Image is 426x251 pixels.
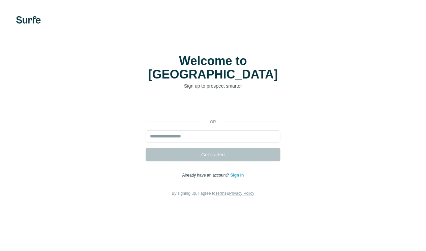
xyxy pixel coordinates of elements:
[215,191,226,196] a: Terms
[172,191,254,196] span: By signing up, I agree to &
[16,16,41,24] img: Surfe's logo
[146,54,280,81] h1: Welcome to [GEOGRAPHIC_DATA]
[230,173,244,178] a: Sign in
[202,119,224,125] p: or
[146,83,280,89] p: Sign up to prospect smarter
[229,191,254,196] a: Privacy Policy
[182,173,231,178] span: Already have an account?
